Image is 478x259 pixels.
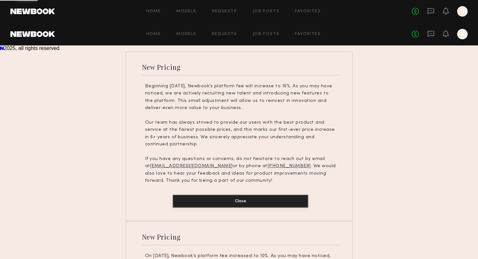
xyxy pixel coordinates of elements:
[173,195,308,208] button: Close
[295,9,321,14] a: Favorites
[145,119,336,148] p: Our team has always strived to provide our users with the best product and service at the fairest...
[145,155,336,185] p: If you have any questions or concerns, do not hesitate to reach out by email at or by phone at . ...
[253,32,280,36] a: Job Posts
[253,9,280,14] a: Job Posts
[176,32,196,36] a: Models
[176,9,196,14] a: Models
[295,32,321,36] a: Favorites
[212,32,237,36] a: Requests
[4,45,60,51] span: 2025, all rights reserved
[142,232,181,241] div: New Pricing
[145,83,336,112] p: Beginning [DATE], Newbook’s platform fee will increase to 10%. As you may have noticed, we are ac...
[150,164,233,168] u: [EMAIL_ADDRESS][DOMAIN_NAME]
[268,164,311,168] u: [PHONE_NUMBER]
[457,6,468,17] a: S
[146,32,161,36] a: Home
[142,63,181,71] div: New Pricing
[146,9,161,14] a: Home
[212,9,237,14] a: Requests
[457,29,468,39] a: S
